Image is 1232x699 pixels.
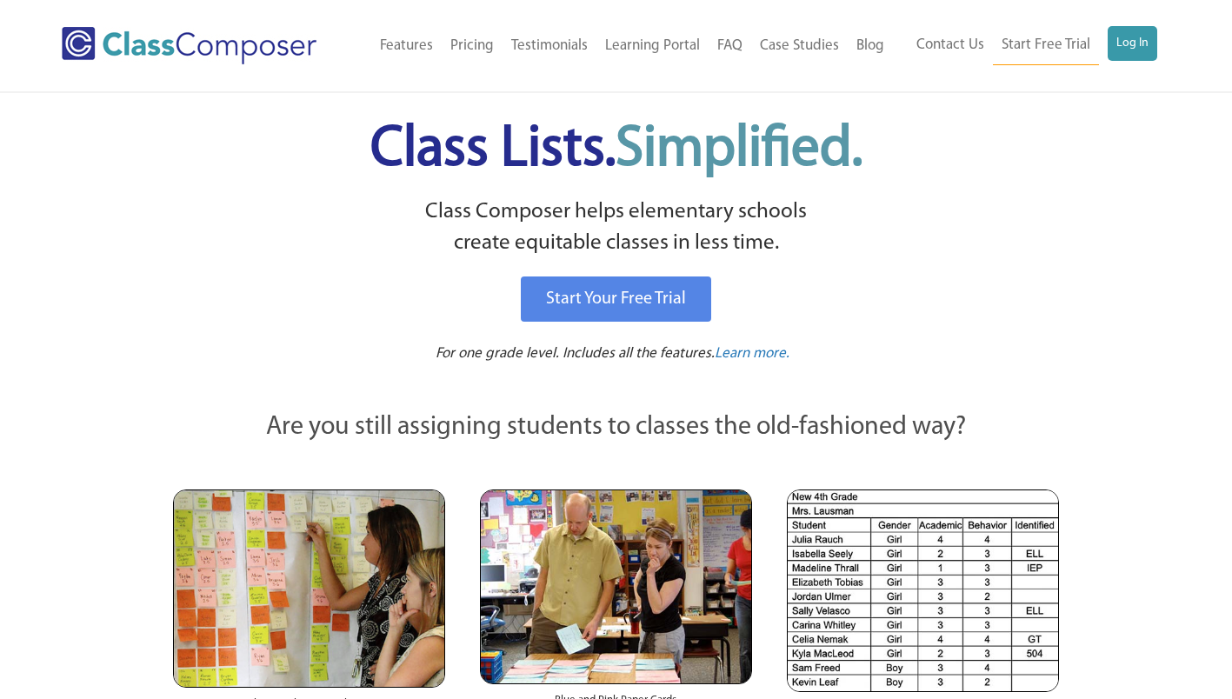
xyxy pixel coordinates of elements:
[480,489,752,683] img: Blue and Pink Paper Cards
[371,27,442,65] a: Features
[1108,26,1157,61] a: Log In
[173,409,1060,447] p: Are you still assigning students to classes the old-fashioned way?
[170,196,1062,260] p: Class Composer helps elementary schools create equitable classes in less time.
[352,27,894,65] nav: Header Menu
[715,343,789,365] a: Learn more.
[751,27,848,65] a: Case Studies
[173,489,445,688] img: Teachers Looking at Sticky Notes
[616,122,862,178] span: Simplified.
[715,346,789,361] span: Learn more.
[546,290,686,308] span: Start Your Free Trial
[848,27,893,65] a: Blog
[596,27,709,65] a: Learning Portal
[370,122,862,178] span: Class Lists.
[62,27,316,64] img: Class Composer
[787,489,1059,692] img: Spreadsheets
[442,27,503,65] a: Pricing
[521,276,711,322] a: Start Your Free Trial
[709,27,751,65] a: FAQ
[436,346,715,361] span: For one grade level. Includes all the features.
[503,27,596,65] a: Testimonials
[908,26,993,64] a: Contact Us
[993,26,1099,65] a: Start Free Trial
[893,26,1157,65] nav: Header Menu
